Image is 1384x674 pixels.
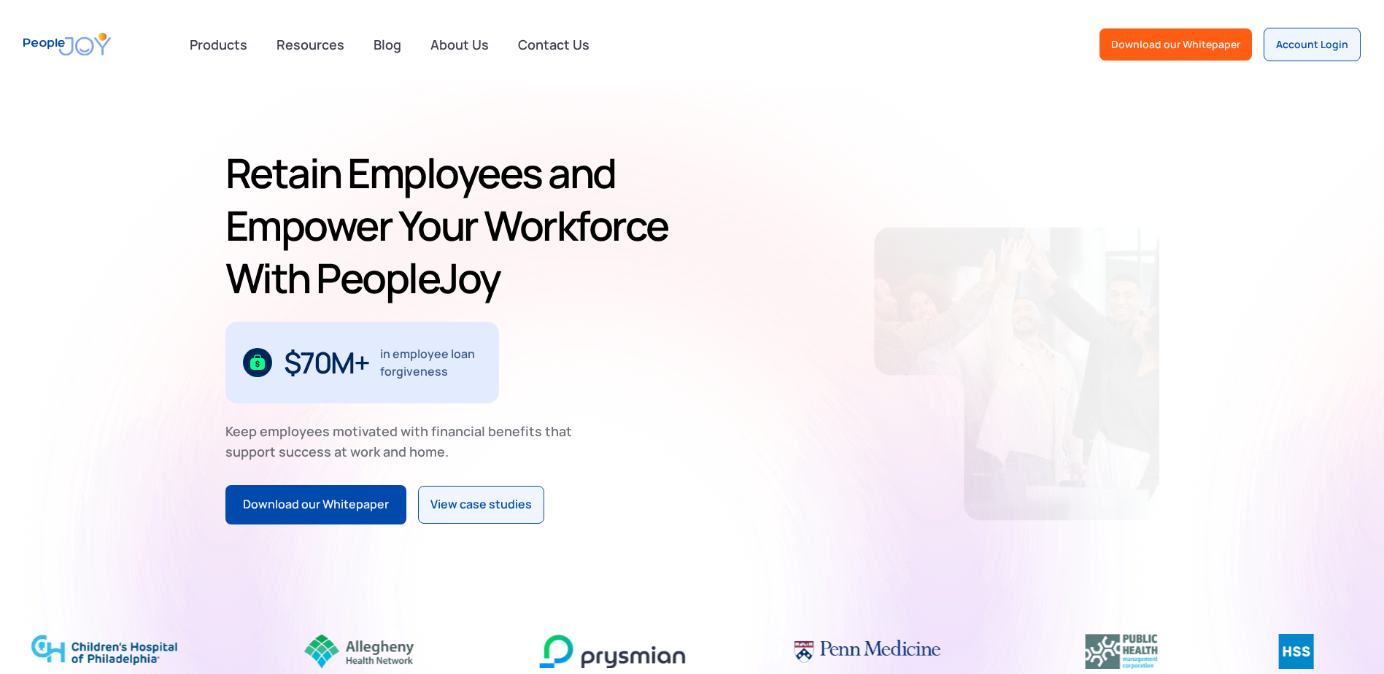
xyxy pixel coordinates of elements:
div: View case studies [430,495,532,514]
a: View case studies [418,486,544,524]
img: Retain-Employees-PeopleJoy [874,228,1159,521]
div: Download our Whitepaper [1111,37,1240,52]
h1: Retain Employees and Empower Your Workforce With PeopleJoy [225,147,687,304]
a: Blog [365,28,410,61]
a: Account Login [1264,28,1361,61]
a: Download our Whitepaper [1099,28,1252,61]
div: $70M+ [284,351,369,374]
div: Account Login [1276,37,1348,52]
div: Products [181,30,256,59]
div: Download our Whitepaper [243,495,389,514]
a: home [23,23,111,65]
a: Resources [268,28,353,61]
a: About Us [422,28,498,61]
div: in employee loan forgiveness [380,345,482,380]
div: 1 / 3 [225,322,499,403]
a: Download our Whitepaper [225,485,406,524]
div: Keep employees motivated with financial benefits that support success at work and home. [225,421,584,462]
a: Contact Us [509,28,598,61]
